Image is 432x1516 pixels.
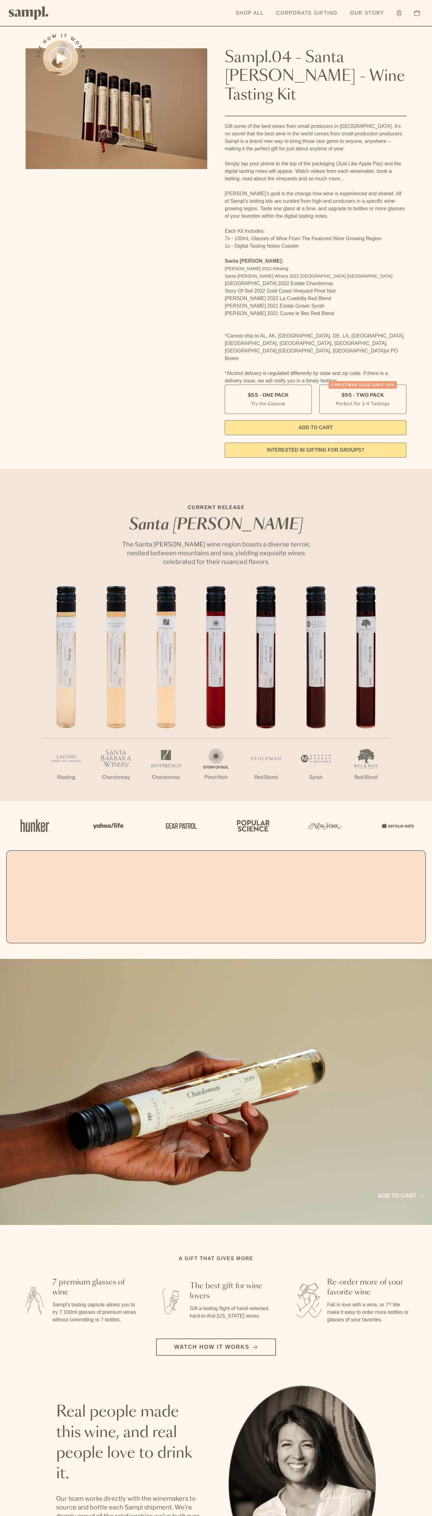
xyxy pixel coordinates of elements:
h2: A gift that gives more [179,1255,253,1262]
img: Artboard_4_28b4d326-c26e-48f9-9c80-911f17d6414e_x450.png [233,812,271,839]
small: Try the Capsule [251,400,286,407]
li: 6 / 7 [291,586,341,801]
a: interested in gifting for groups? [225,443,406,458]
p: Riesling [41,774,91,781]
strong: Santa [PERSON_NAME]: [225,258,283,264]
li: 3 / 7 [141,586,191,801]
p: Gift a tasting flight of hand-selected, hard-to-find [US_STATE] wines. [190,1305,275,1320]
img: Artboard_7_5b34974b-f019-449e-91fb-745f8d0877ee_x450.png [378,812,416,839]
a: Shop All [233,6,267,20]
span: [PERSON_NAME] 2022 Riesling [225,266,288,271]
div: Christmas SALE! Save 20% [329,381,397,389]
a: Corporate Gifting [273,6,341,20]
small: Perfect For 2-4 Tastings [336,400,390,407]
li: Story Of Soil 2022 Gold Coast Vineyard Pinot Noir [225,287,406,295]
h3: The best gift for wine lovers [190,1281,275,1301]
em: Santa [PERSON_NAME] [129,517,303,532]
span: , [277,348,278,353]
li: 7 / 7 [341,586,391,801]
p: Red Blend [241,774,291,781]
p: CURRENT RELEASE [116,504,316,511]
button: Watch how it works [156,1339,276,1356]
p: Sampl's tasting capsule allows you to try 7 100ml glasses of premium wines without committing to ... [52,1301,137,1324]
span: $55 - One Pack [248,392,289,399]
img: Artboard_6_04f9a106-072f-468a-bdd7-f11783b05722_x450.png [89,812,126,839]
img: Artboard_5_7fdae55a-36fd-43f7-8bfd-f74a06a2878e_x450.png [161,812,199,839]
li: 4 / 7 [191,586,241,801]
li: [PERSON_NAME] 2022 La Cuadrilla Red Blend [225,295,406,302]
span: Santa [PERSON_NAME] Winery 2022 [GEOGRAPHIC_DATA] [GEOGRAPHIC_DATA] [225,274,392,279]
button: Add to Cart [225,420,406,435]
h3: Re-order more of your favorite wine [327,1277,412,1297]
li: 5 / 7 [241,586,291,801]
span: [GEOGRAPHIC_DATA], [GEOGRAPHIC_DATA] [278,348,385,353]
p: Pinot Noir [191,774,241,781]
img: Sampl.04 - Santa Barbara - Wine Tasting Kit [26,48,207,169]
h2: Real people made this wine, and real people love to drink it. [56,1402,204,1484]
p: Red Blend [341,774,391,781]
li: [GEOGRAPHIC_DATA] 2022 Estate Chardonnay [225,280,406,287]
li: [PERSON_NAME] 2021 Estate Grown Syrah [225,302,406,310]
li: [PERSON_NAME] 2021 Cuvee le Bec Red Blend [225,310,406,317]
li: 1 / 7 [41,586,91,801]
img: Artboard_1_c8cd28af-0030-4af1-819c-248e302c7f06_x450.png [16,812,54,839]
button: See how it works [43,41,78,75]
h3: 7 premium glasses of wine [52,1277,137,1297]
p: The Santa [PERSON_NAME] wine region boasts a diverse terroir, nestled between mountains and sea, ... [116,540,316,566]
p: Chardonnay [141,774,191,781]
p: Chardonnay [91,774,141,781]
p: Fall in love with a wine, or 7? We make it easy to order more bottles or glasses of your favorites. [327,1301,412,1324]
p: Syrah [291,774,341,781]
li: 2 / 7 [91,586,141,801]
img: Artboard_3_0b291449-6e8c-4d07-b2c2-3f3601a19cd1_x450.png [306,812,343,839]
div: Gift some of the best wines from small producers in [GEOGRAPHIC_DATA]. It’s no secret that the be... [225,123,406,385]
img: Sampl logo [9,6,49,20]
a: Our Story [347,6,387,20]
span: $95 - Two Pack [341,392,384,399]
h1: Sampl.04 - Santa [PERSON_NAME] - Wine Tasting Kit [225,48,406,104]
a: Add to cart [378,1192,423,1200]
